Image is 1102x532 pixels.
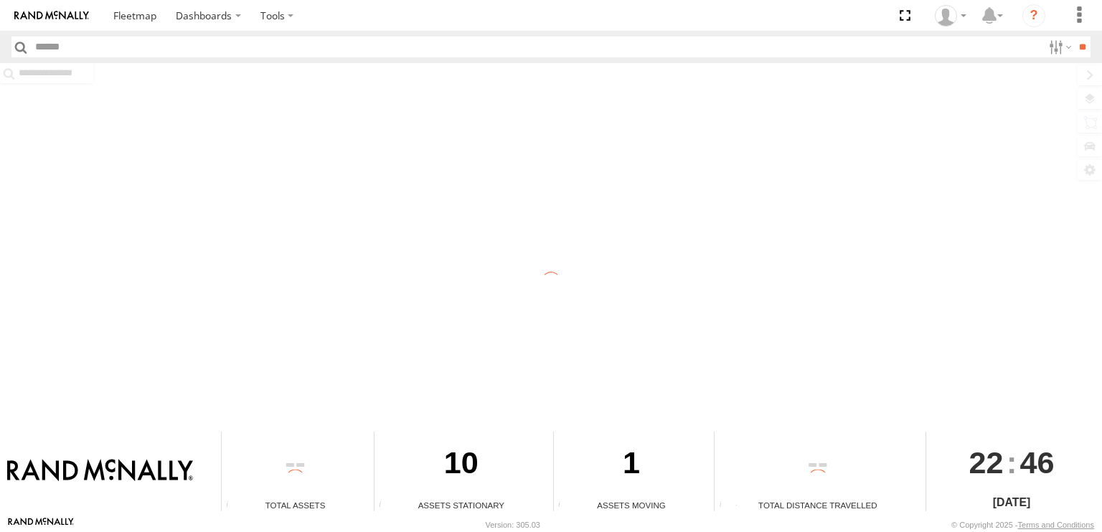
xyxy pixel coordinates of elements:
div: Total number of assets current stationary. [375,500,396,511]
div: Total number of assets current in transit. [554,500,575,511]
a: Visit our Website [8,518,74,532]
div: Total Assets [222,499,369,511]
label: Search Filter Options [1043,37,1074,57]
div: Valeo Dash [930,5,971,27]
img: Rand McNally [7,459,193,483]
div: © Copyright 2025 - [951,521,1094,529]
div: 1 [554,432,710,499]
a: Terms and Conditions [1018,521,1094,529]
div: Assets Stationary [375,499,547,511]
div: : [926,432,1096,493]
img: rand-logo.svg [14,11,89,21]
div: Version: 305.03 [486,521,540,529]
div: 10 [375,432,547,499]
i: ? [1022,4,1045,27]
div: Total Distance Travelled [715,499,920,511]
div: Total distance travelled by all assets within specified date range and applied filters [715,500,736,511]
span: 46 [1020,432,1055,493]
div: [DATE] [926,494,1096,511]
div: Assets Moving [554,499,710,511]
div: Total number of Enabled Assets [222,500,243,511]
span: 22 [969,432,1004,493]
